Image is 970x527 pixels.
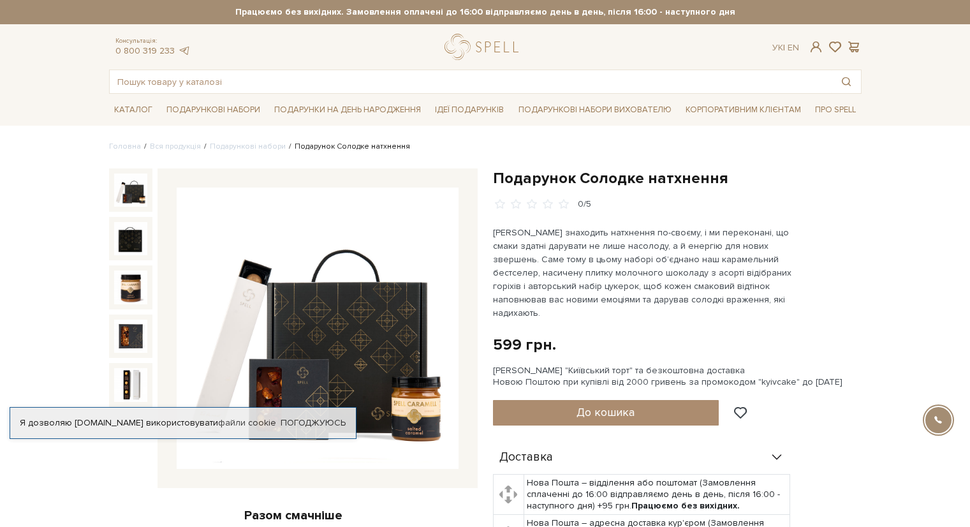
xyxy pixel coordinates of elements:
[493,226,792,320] p: [PERSON_NAME] знаходить натхнення по-своєму, і ми переконані, що смаки здатні дарувати не лише на...
[109,6,862,18] strong: Працюємо без вихідних. Замовлення оплачені до 16:00 відправляємо день в день, після 16:00 - насту...
[832,70,861,93] button: Пошук товару у каталозі
[161,100,265,120] a: Подарункові набори
[577,405,635,419] span: До кошика
[493,168,862,188] h1: Подарунок Солодке натхнення
[286,141,410,152] li: Подарунок Солодке натхнення
[788,42,799,53] a: En
[110,70,832,93] input: Пошук товару у каталозі
[631,500,740,511] b: Працюємо без вихідних.
[115,45,175,56] a: 0 800 319 233
[810,100,861,120] a: Про Spell
[430,100,509,120] a: Ідеї подарунків
[114,174,147,207] img: Подарунок Солодке натхнення
[218,417,276,428] a: файли cookie
[493,400,719,426] button: До кошика
[524,474,790,515] td: Нова Пошта – відділення або поштомат (Замовлення сплаченні до 16:00 відправляємо день в день, піс...
[210,142,286,151] a: Подарункові набори
[109,100,158,120] a: Каталог
[783,42,785,53] span: |
[281,417,346,429] a: Погоджуюсь
[493,365,862,388] div: [PERSON_NAME] "Київський торт" та безкоштовна доставка Новою Поштою при купівлі від 2000 гривень ...
[445,34,524,60] a: logo
[680,99,806,121] a: Корпоративним клієнтам
[115,37,191,45] span: Консультація:
[499,452,553,463] span: Доставка
[114,222,147,255] img: Подарунок Солодке натхнення
[114,320,147,353] img: Подарунок Солодке натхнення
[178,45,191,56] a: telegram
[578,198,591,211] div: 0/5
[513,99,677,121] a: Подарункові набори вихователю
[269,100,426,120] a: Подарунки на День народження
[493,335,556,355] div: 599 грн.
[109,507,478,524] div: Разом смачніше
[772,42,799,54] div: Ук
[150,142,201,151] a: Вся продукція
[114,271,147,304] img: Подарунок Солодке натхнення
[177,188,459,470] img: Подарунок Солодке натхнення
[109,142,141,151] a: Головна
[114,368,147,401] img: Подарунок Солодке натхнення
[10,417,356,429] div: Я дозволяю [DOMAIN_NAME] використовувати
